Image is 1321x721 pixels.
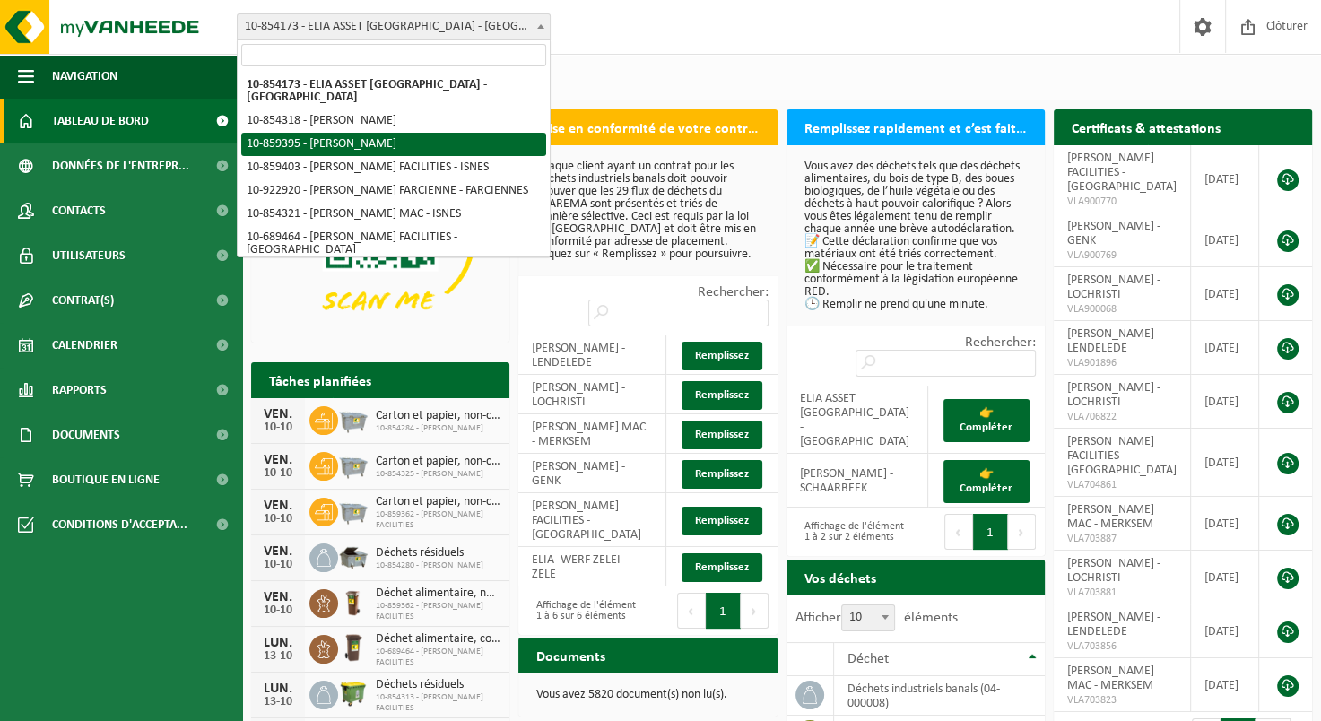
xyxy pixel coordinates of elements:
[682,421,762,449] a: Remplissez
[795,611,958,625] label: Afficher éléments
[251,362,389,397] h2: Tâches planifiées
[1067,435,1177,477] span: [PERSON_NAME] FACILITIES - [GEOGRAPHIC_DATA]
[706,593,741,629] button: 1
[376,678,500,692] span: Déchets résiduels
[260,467,296,480] div: 10-10
[965,335,1036,350] label: Rechercher:
[260,604,296,617] div: 10-10
[682,460,762,489] a: Remplissez
[518,109,777,144] h2: Mise en conformité de votre contrat Vlarema
[1191,267,1259,321] td: [DATE]
[698,285,769,300] label: Rechercher:
[1067,356,1177,370] span: VLA901896
[52,323,117,368] span: Calendrier
[1067,665,1154,692] span: [PERSON_NAME] MAC - MERKSEM
[376,546,483,560] span: Déchets résiduels
[1067,381,1160,409] span: [PERSON_NAME] - LOCHRISTI
[842,605,894,630] span: 10
[260,513,296,526] div: 10-10
[260,590,296,604] div: VEN.
[1067,302,1177,317] span: VLA900068
[1191,429,1259,497] td: [DATE]
[677,593,706,629] button: Previous
[1067,195,1177,209] span: VLA900770
[1067,274,1160,301] span: [PERSON_NAME] - LOCHRISTI
[1191,321,1259,375] td: [DATE]
[682,381,762,410] a: Remplissez
[260,696,296,708] div: 13-10
[338,678,369,708] img: WB-1100-HPE-GN-50
[841,604,895,631] span: 10
[1191,604,1259,658] td: [DATE]
[944,514,973,550] button: Previous
[338,495,369,526] img: WB-2500-GAL-GY-01
[241,109,546,133] li: 10-854318 - [PERSON_NAME]
[682,342,762,370] a: Remplissez
[973,514,1008,550] button: 1
[260,499,296,513] div: VEN.
[527,591,639,630] div: Affichage de l'élément 1 à 6 sur 6 éléments
[237,13,551,40] span: 10-854173 - ELIA ASSET NV - BRUSSEL
[1067,586,1177,600] span: VLA703881
[376,409,500,423] span: Carton et papier, non-conditionné (industriel)
[1191,658,1259,712] td: [DATE]
[52,143,189,188] span: Données de l'entrepr...
[943,460,1030,503] a: 👉 Compléter
[376,647,500,668] span: 10-689464 - [PERSON_NAME] FACILITIES
[1067,557,1160,585] span: [PERSON_NAME] - LOCHRISTI
[376,601,500,622] span: 10-859362 - [PERSON_NAME] FACILITIES
[376,455,500,469] span: Carton et papier, non-conditionné (industriel)
[376,509,500,531] span: 10-859362 - [PERSON_NAME] FACILITIES
[1191,375,1259,429] td: [DATE]
[52,188,106,233] span: Contacts
[52,368,107,413] span: Rapports
[238,14,550,39] span: 10-854173 - ELIA ASSET NV - BRUSSEL
[1191,497,1259,551] td: [DATE]
[518,375,665,414] td: [PERSON_NAME] - LOCHRISTI
[1191,551,1259,604] td: [DATE]
[260,544,296,559] div: VEN.
[52,278,114,323] span: Contrat(s)
[52,502,187,547] span: Conditions d'accepta...
[1067,478,1177,492] span: VLA704861
[1067,639,1177,654] span: VLA703856
[52,413,120,457] span: Documents
[52,457,160,502] span: Boutique en ligne
[260,421,296,434] div: 10-10
[518,335,665,375] td: [PERSON_NAME] - LENDELEDE
[260,559,296,571] div: 10-10
[518,493,665,547] td: [PERSON_NAME] FACILITIES - [GEOGRAPHIC_DATA]
[536,689,759,701] p: Vous avez 5820 document(s) non lu(s).
[795,512,907,552] div: Affichage de l'élément 1 à 2 sur 2 éléments
[1191,213,1259,267] td: [DATE]
[338,449,369,480] img: WB-2500-GAL-GY-01
[1067,410,1177,424] span: VLA706822
[241,226,546,262] li: 10-689464 - [PERSON_NAME] FACILITIES - [GEOGRAPHIC_DATA]
[1067,327,1160,355] span: [PERSON_NAME] - LENDELEDE
[260,453,296,467] div: VEN.
[536,161,759,261] p: Chaque client ayant un contrat pour les déchets industriels banals doit pouvoir prouver que les 2...
[682,553,762,582] a: Remplissez
[376,469,500,480] span: 10-854325 - [PERSON_NAME]
[241,203,546,226] li: 10-854321 - [PERSON_NAME] MAC - ISNES
[1067,152,1177,194] span: [PERSON_NAME] FACILITIES - [GEOGRAPHIC_DATA]
[52,233,126,278] span: Utilisateurs
[260,650,296,663] div: 13-10
[1067,248,1177,263] span: VLA900769
[1067,532,1177,546] span: VLA703887
[804,161,1027,311] p: Vous avez des déchets tels que des déchets alimentaires, du bois de type B, des boues biologiques...
[741,593,769,629] button: Next
[338,632,369,663] img: WB-0240-HPE-BN-01
[518,454,665,493] td: [PERSON_NAME] - GENK
[260,682,296,696] div: LUN.
[376,632,500,647] span: Déchet alimentaire, contenant des produits d'origine animale, non emballé, catég...
[787,454,928,508] td: [PERSON_NAME] - SCHAARBEEK
[260,636,296,650] div: LUN.
[1067,503,1154,531] span: [PERSON_NAME] MAC - MERKSEM
[847,652,889,666] span: Déchet
[1008,514,1036,550] button: Next
[241,74,546,109] li: 10-854173 - ELIA ASSET [GEOGRAPHIC_DATA] - [GEOGRAPHIC_DATA]
[260,407,296,421] div: VEN.
[518,547,665,586] td: ELIA- WERF ZELEI - ZELE
[1067,693,1177,708] span: VLA703823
